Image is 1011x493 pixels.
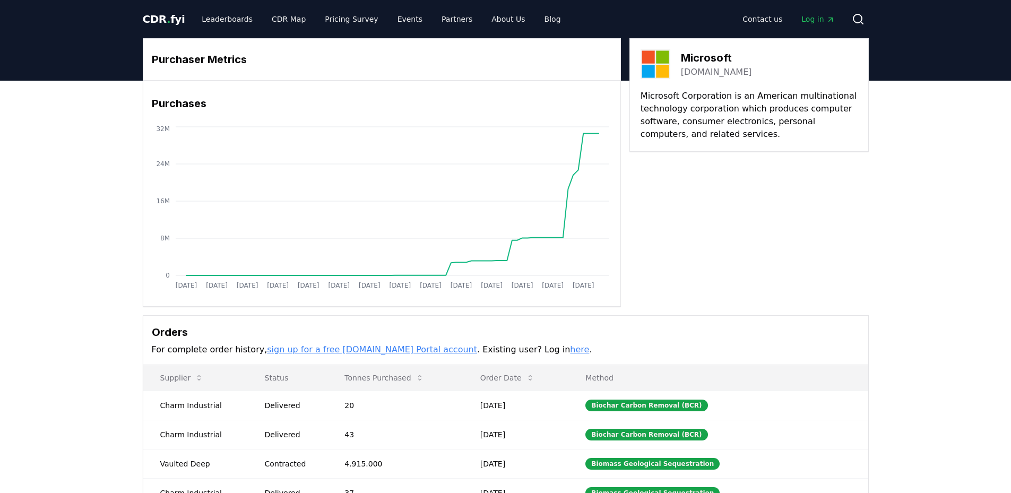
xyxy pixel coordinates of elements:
[734,10,791,29] a: Contact us
[143,12,185,27] a: CDR.fyi
[263,10,314,29] a: CDR Map
[256,373,319,383] p: Status
[463,449,569,478] td: [DATE]
[160,235,170,242] tspan: 8M
[327,420,463,449] td: 43
[641,49,670,79] img: Microsoft-logo
[193,10,569,29] nav: Main
[143,420,248,449] td: Charm Industrial
[143,449,248,478] td: Vaulted Deep
[585,429,707,440] div: Biochar Carbon Removal (BCR)
[265,459,319,469] div: Contracted
[542,282,564,289] tspan: [DATE]
[734,10,843,29] nav: Main
[433,10,481,29] a: Partners
[156,197,170,205] tspan: 16M
[206,282,228,289] tspan: [DATE]
[166,272,170,279] tspan: 0
[483,10,533,29] a: About Us
[463,420,569,449] td: [DATE]
[450,282,472,289] tspan: [DATE]
[641,90,858,141] p: Microsoft Corporation is an American multinational technology corporation which produces computer...
[327,449,463,478] td: 4.915.000
[472,367,543,388] button: Order Date
[463,391,569,420] td: [DATE]
[267,282,289,289] tspan: [DATE]
[793,10,843,29] a: Log in
[152,367,212,388] button: Supplier
[152,343,860,356] p: For complete order history, . Existing user? Log in .
[420,282,442,289] tspan: [DATE]
[801,14,834,24] span: Log in
[570,344,589,354] a: here
[316,10,386,29] a: Pricing Survey
[156,160,170,168] tspan: 24M
[536,10,569,29] a: Blog
[336,367,432,388] button: Tonnes Purchased
[572,282,594,289] tspan: [DATE]
[511,282,533,289] tspan: [DATE]
[143,13,185,25] span: CDR fyi
[143,391,248,420] td: Charm Industrial
[265,400,319,411] div: Delivered
[267,344,477,354] a: sign up for a free [DOMAIN_NAME] Portal account
[152,324,860,340] h3: Orders
[297,282,319,289] tspan: [DATE]
[585,458,720,470] div: Biomass Geological Sequestration
[193,10,261,29] a: Leaderboards
[152,96,612,111] h3: Purchases
[167,13,170,25] span: .
[152,51,612,67] h3: Purchaser Metrics
[359,282,381,289] tspan: [DATE]
[389,282,411,289] tspan: [DATE]
[265,429,319,440] div: Delivered
[236,282,258,289] tspan: [DATE]
[156,125,170,133] tspan: 32M
[681,50,752,66] h3: Microsoft
[481,282,503,289] tspan: [DATE]
[681,66,752,79] a: [DOMAIN_NAME]
[577,373,859,383] p: Method
[328,282,350,289] tspan: [DATE]
[327,391,463,420] td: 20
[585,400,707,411] div: Biochar Carbon Removal (BCR)
[389,10,431,29] a: Events
[175,282,197,289] tspan: [DATE]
